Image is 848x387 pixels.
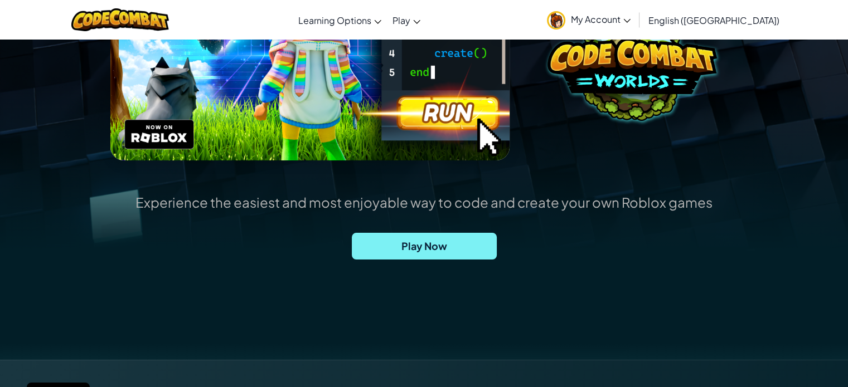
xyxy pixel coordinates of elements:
a: My Account [541,2,636,37]
p: Experience the easiest and most enjoyable way to code and create your own Roblox games [135,194,713,210]
a: Play [387,5,426,35]
span: Learning Options [298,14,371,26]
a: Learning Options [293,5,387,35]
span: English ([GEOGRAPHIC_DATA]) [648,14,779,26]
img: CodeCombat logo [71,8,169,31]
img: avatar [547,11,565,30]
a: English ([GEOGRAPHIC_DATA]) [643,5,785,35]
span: Play [392,14,410,26]
a: Play Now [352,233,497,259]
span: My Account [571,13,631,25]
